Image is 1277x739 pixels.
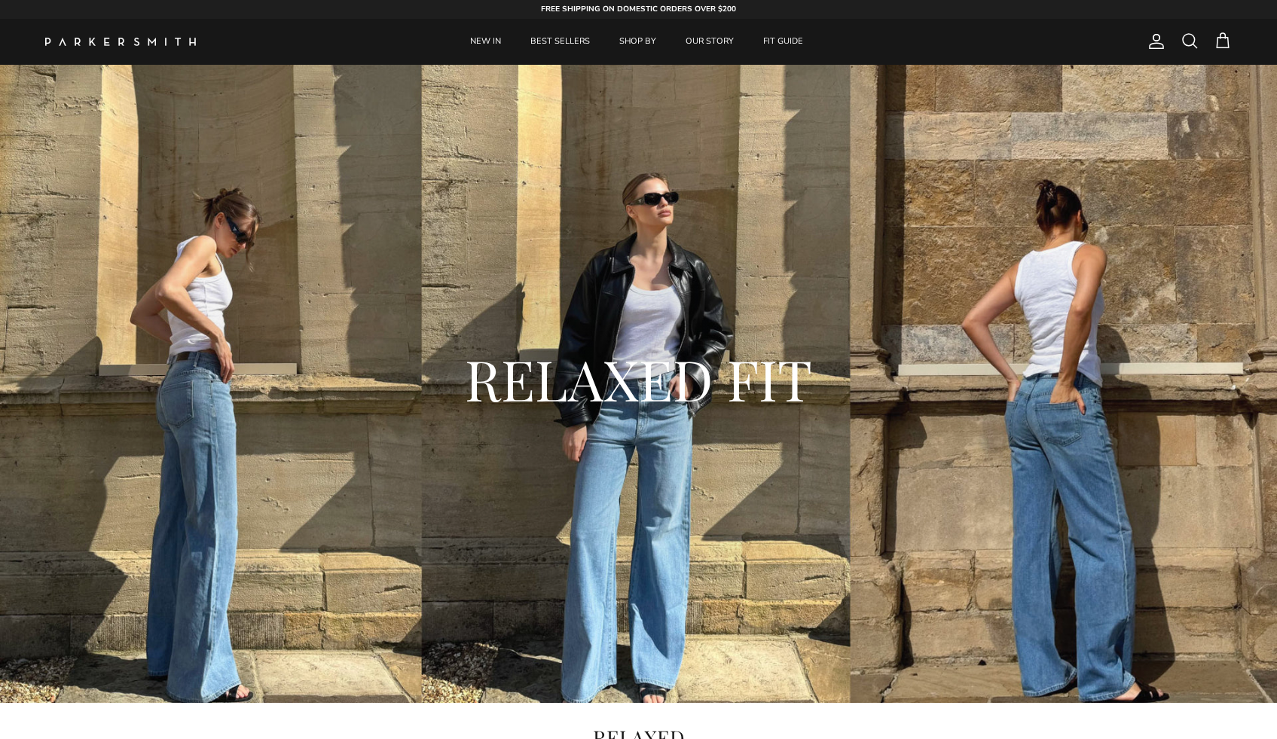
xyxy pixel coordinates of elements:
[517,19,603,65] a: BEST SELLERS
[672,19,747,65] a: OUR STORY
[750,19,817,65] a: FIT GUIDE
[45,38,196,46] img: Parker Smith
[606,19,670,65] a: SHOP BY
[1141,32,1165,50] a: Account
[221,343,1057,415] h2: RELAXED FIT
[457,19,515,65] a: NEW IN
[225,19,1049,65] div: Primary
[541,4,736,14] strong: FREE SHIPPING ON DOMESTIC ORDERS OVER $200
